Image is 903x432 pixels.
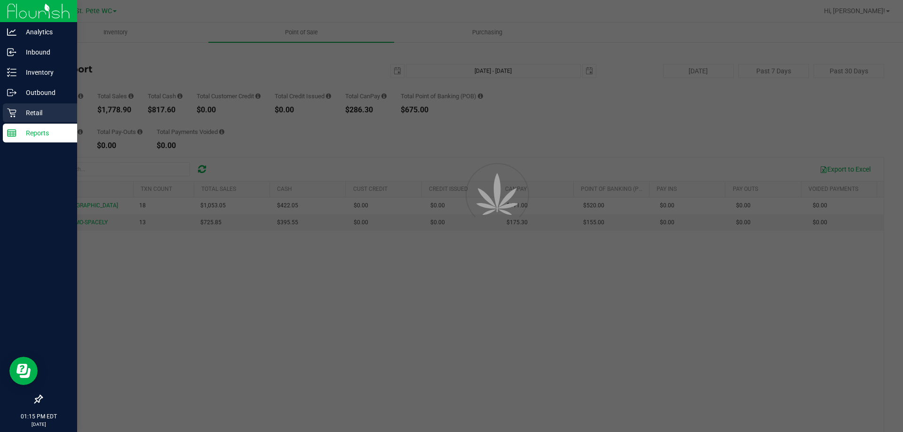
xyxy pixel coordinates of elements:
[16,127,73,139] p: Reports
[4,412,73,421] p: 01:15 PM EDT
[16,87,73,98] p: Outbound
[7,108,16,118] inline-svg: Retail
[7,88,16,97] inline-svg: Outbound
[7,128,16,138] inline-svg: Reports
[16,47,73,58] p: Inbound
[9,357,38,385] iframe: Resource center
[7,27,16,37] inline-svg: Analytics
[4,421,73,428] p: [DATE]
[16,107,73,118] p: Retail
[7,47,16,57] inline-svg: Inbound
[16,26,73,38] p: Analytics
[7,68,16,77] inline-svg: Inventory
[16,67,73,78] p: Inventory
